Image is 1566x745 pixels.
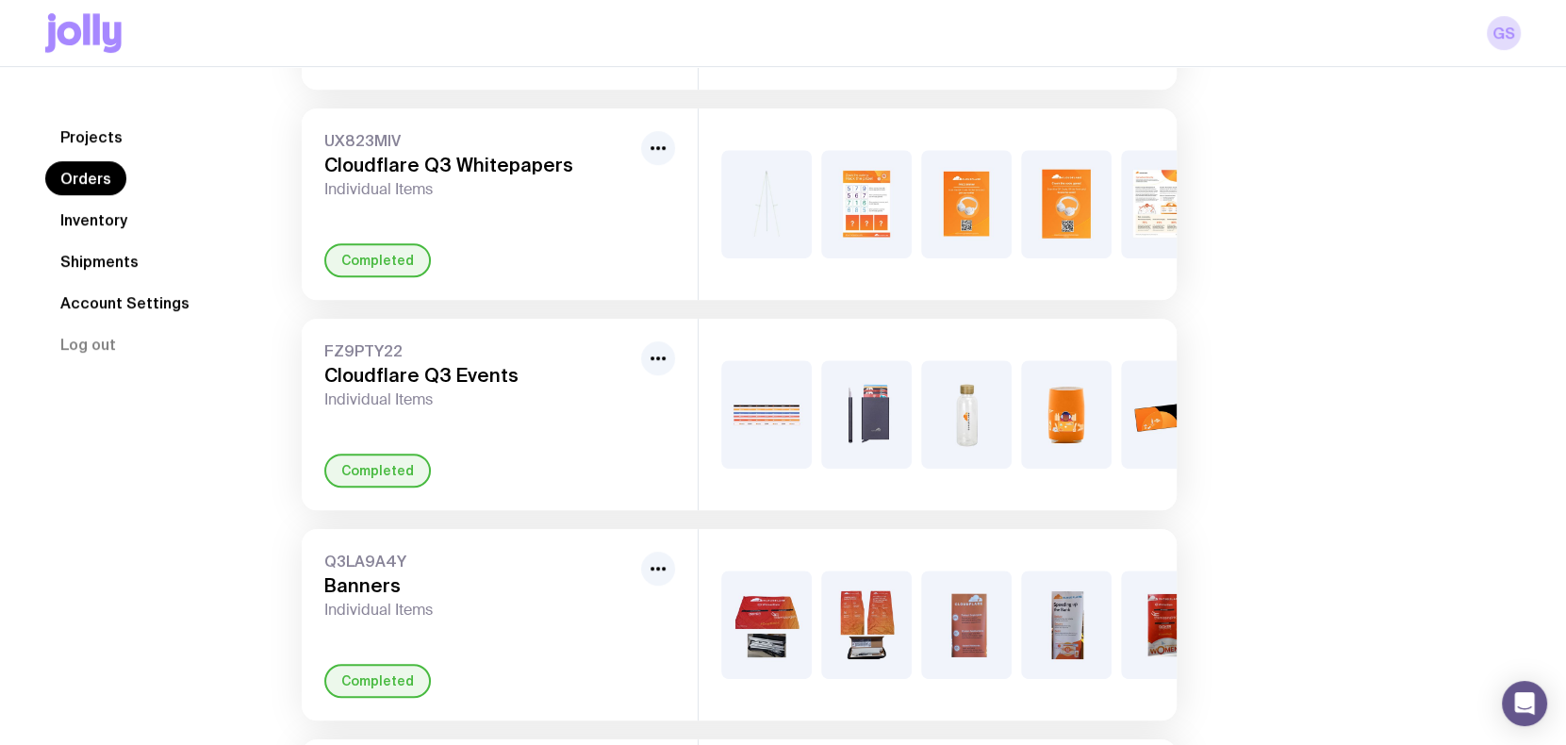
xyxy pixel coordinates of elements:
button: Log out [45,327,131,361]
a: Shipments [45,244,154,278]
span: FZ9PTY22 [324,341,634,360]
span: Individual Items [324,601,634,620]
span: Individual Items [324,180,634,199]
span: Q3LA9A4Y [324,552,634,571]
a: GS [1487,16,1521,50]
a: Inventory [45,203,142,237]
div: Completed [324,243,431,277]
h3: Cloudflare Q3 Whitepapers [324,154,634,176]
span: UX823MIV [324,131,634,150]
a: Account Settings [45,286,205,320]
a: Projects [45,120,138,154]
div: Completed [324,664,431,698]
a: Orders [45,161,126,195]
h3: Cloudflare Q3 Events [324,364,634,387]
h3: Banners [324,574,634,597]
span: Individual Items [324,390,634,409]
div: Completed [324,454,431,488]
div: Open Intercom Messenger [1502,681,1547,726]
